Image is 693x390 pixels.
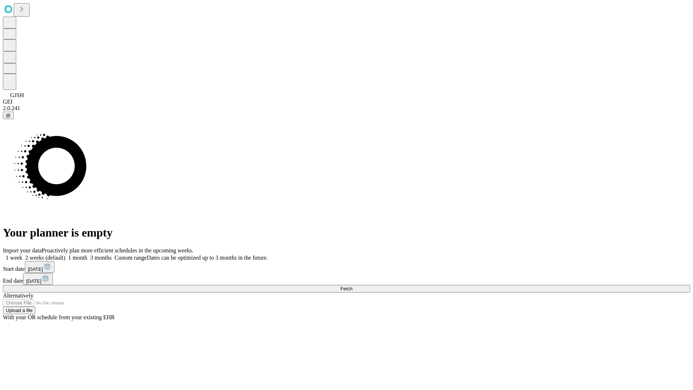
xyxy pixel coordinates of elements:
span: Custom range [114,255,147,261]
span: Import your data [3,247,42,253]
span: Dates can be optimized up to 3 months in the future. [147,255,268,261]
span: With your OR schedule from your existing EHR [3,314,115,320]
div: 2.0.241 [3,105,690,112]
span: @ [6,113,11,118]
span: [DATE] [28,266,43,272]
div: End date [3,273,690,285]
span: 1 week [6,255,22,261]
span: 1 month [68,255,87,261]
button: Fetch [3,285,690,292]
button: [DATE] [25,261,55,273]
span: Alternatively [3,292,33,299]
span: GJSH [10,92,24,98]
span: Proactively plan more efficient schedules in the upcoming weeks. [42,247,193,253]
button: @ [3,112,14,119]
button: Upload a file [3,307,35,314]
span: 2 weeks (default) [25,255,65,261]
div: Start date [3,261,690,273]
button: [DATE] [23,273,53,285]
span: Fetch [340,286,352,291]
span: 3 months [90,255,112,261]
div: GEI [3,99,690,105]
h1: Your planner is empty [3,226,690,239]
span: [DATE] [26,278,41,284]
